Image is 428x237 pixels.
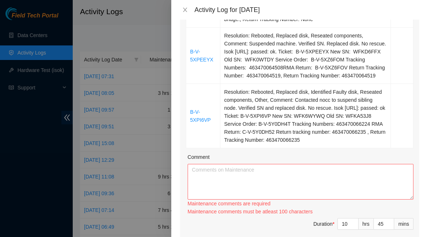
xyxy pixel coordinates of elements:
[190,49,213,63] a: B-V-5XPEEYX
[220,28,391,84] td: Resolution: Rebooted, Replaced disk, Reseated components, Comment: Suspended machine. Verified SN...
[180,7,190,13] button: Close
[359,218,374,230] div: hrs
[313,220,335,228] div: Duration
[190,109,211,123] a: B-V-5XPI6VP
[220,84,391,148] td: Resolution: Rebooted, Replaced disk, Identified Faulty disk, Reseated components, Other, Comment:...
[195,6,419,14] div: Activity Log for [DATE]
[188,200,413,208] div: Maintenance comments are required
[182,7,188,13] span: close
[188,153,210,161] label: Comment
[188,164,413,200] textarea: Comment
[188,208,413,216] div: Maintenance comments must be atleast 100 characters
[394,218,413,230] div: mins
